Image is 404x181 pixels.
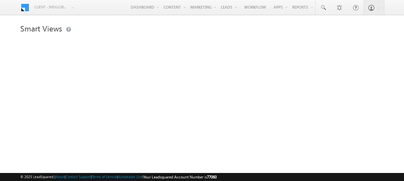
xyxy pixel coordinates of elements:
[20,23,62,33] span: Smart Views
[34,4,68,10] span: Client - indglobal1 (77060)
[118,175,142,179] a: Acceptable Use
[20,174,217,180] span: © 2025 LeadSquared | | | | |
[207,175,217,179] span: 77060
[143,175,217,179] span: Your Leadsquared Account Number is
[55,175,65,179] a: About
[92,175,117,179] a: Terms of Service
[66,175,91,179] a: Contact Support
